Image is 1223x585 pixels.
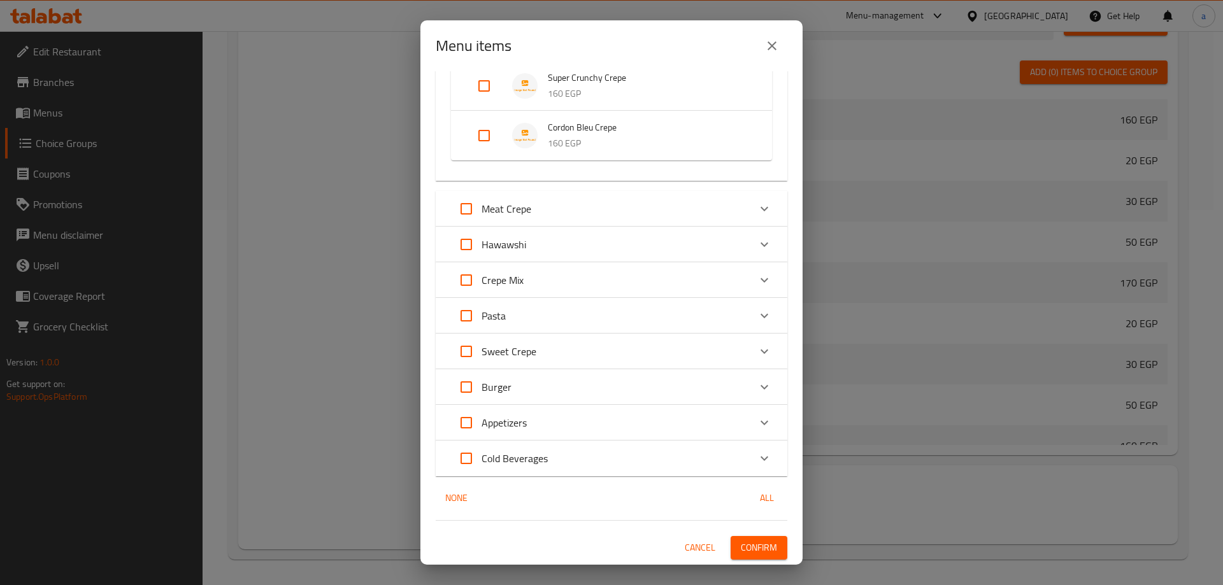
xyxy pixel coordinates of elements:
[482,308,506,323] p: Pasta
[436,298,787,334] div: Expand
[741,540,777,556] span: Confirm
[482,344,536,359] p: Sweet Crepe
[482,379,511,395] p: Burger
[436,334,787,369] div: Expand
[548,86,747,102] p: 160 EGP
[436,36,511,56] h2: Menu items
[747,486,787,510] button: All
[451,61,772,111] div: Expand
[757,31,787,61] button: close
[680,536,720,560] button: Cancel
[512,123,538,148] img: Cordon Bleu Crepe
[731,536,787,560] button: Confirm
[436,486,476,510] button: None
[512,73,538,99] img: Super Crunchy Crepe
[436,369,787,405] div: Expand
[451,111,772,160] div: Expand
[482,451,548,466] p: Cold Beverages
[436,405,787,441] div: Expand
[548,70,747,86] span: Super Crunchy Crepe
[436,227,787,262] div: Expand
[436,191,787,227] div: Expand
[482,201,531,216] p: Meat Crepe
[441,490,471,506] span: None
[548,136,747,152] p: 160 EGP
[436,441,787,476] div: Expand
[548,120,747,136] span: Cordon Bleu Crepe
[685,540,715,556] span: Cancel
[482,272,524,288] p: Crepe Mix
[482,415,527,430] p: Appetizers
[436,262,787,298] div: Expand
[752,490,782,506] span: All
[482,237,526,252] p: Hawawshi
